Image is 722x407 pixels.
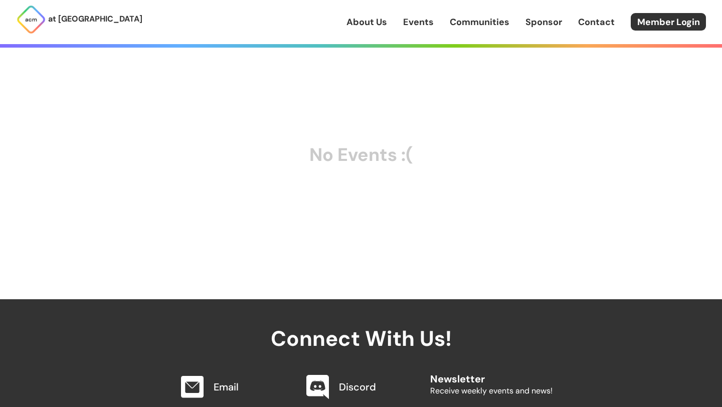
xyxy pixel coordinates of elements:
[631,13,706,31] a: Member Login
[16,5,142,35] a: at [GEOGRAPHIC_DATA]
[430,384,553,397] p: Receive weekly events and news!
[169,299,553,350] h2: Connect With Us!
[578,16,615,29] a: Contact
[48,13,142,26] p: at [GEOGRAPHIC_DATA]
[306,375,329,400] img: Discord
[16,5,46,35] img: ACM Logo
[430,363,553,384] h2: Newsletter
[214,380,239,393] a: Email
[403,16,434,29] a: Events
[339,380,376,393] a: Discord
[525,16,562,29] a: Sponsor
[346,16,387,29] a: About Us
[147,53,575,257] div: No Events :(
[181,376,204,398] img: Email
[450,16,509,29] a: Communities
